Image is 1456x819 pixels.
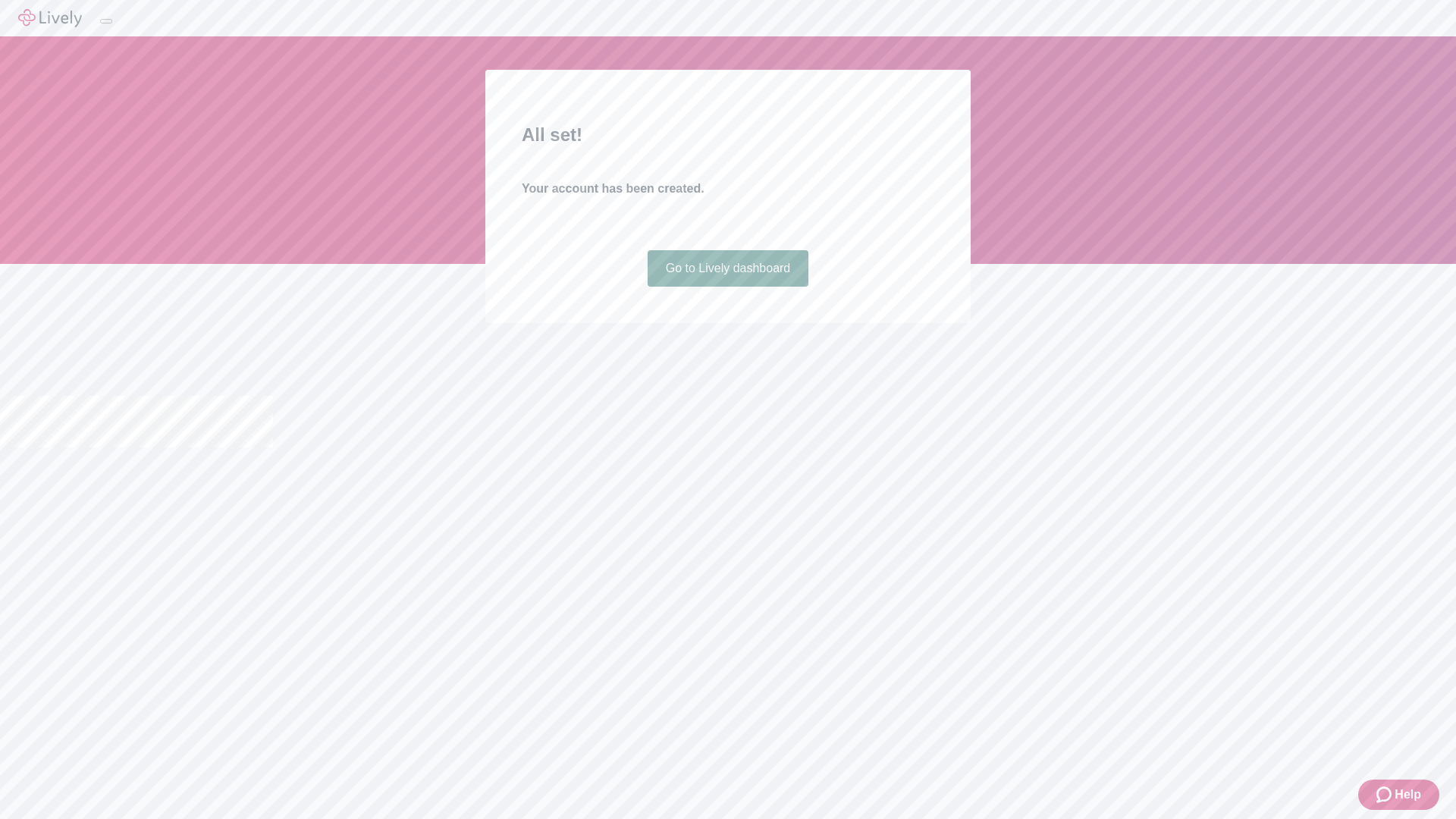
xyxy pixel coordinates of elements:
[1395,786,1421,804] span: Help
[522,180,934,198] h4: Your account has been created.
[522,121,934,149] h2: All set!
[100,19,112,24] button: Log out
[648,250,809,287] a: Go to Lively dashboard
[1358,780,1439,810] button: Zendesk support iconHelp
[1376,786,1395,804] svg: Zendesk support icon
[18,9,82,27] img: Lively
